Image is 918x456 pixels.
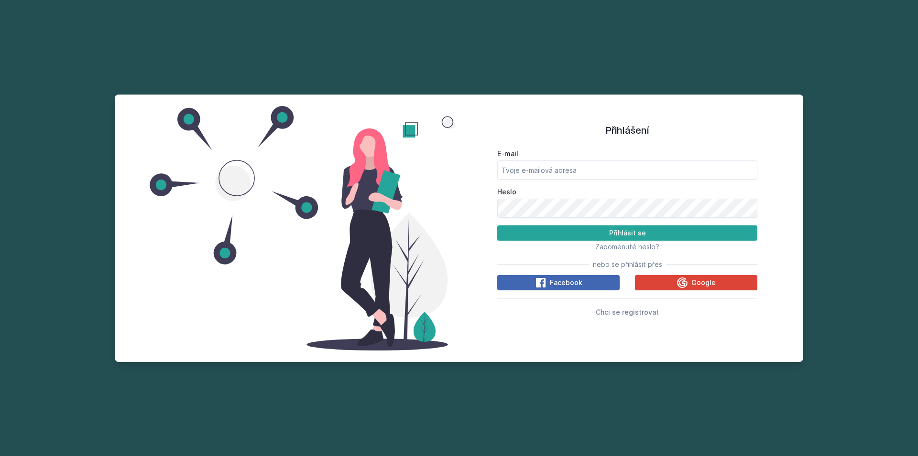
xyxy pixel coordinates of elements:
[497,123,757,138] h1: Přihlášení
[550,278,582,287] span: Facebook
[635,275,757,290] button: Google
[497,160,757,180] input: Tvoje e-mailová adresa
[596,308,659,316] span: Chci se registrovat
[593,260,662,269] span: nebo se přihlásit přes
[497,225,757,241] button: Přihlásit se
[595,243,659,251] span: Zapomenuté heslo?
[497,275,620,290] button: Facebook
[497,187,757,197] label: Heslo
[691,278,716,287] span: Google
[596,306,659,318] button: Chci se registrovat
[497,149,757,159] label: E-mail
